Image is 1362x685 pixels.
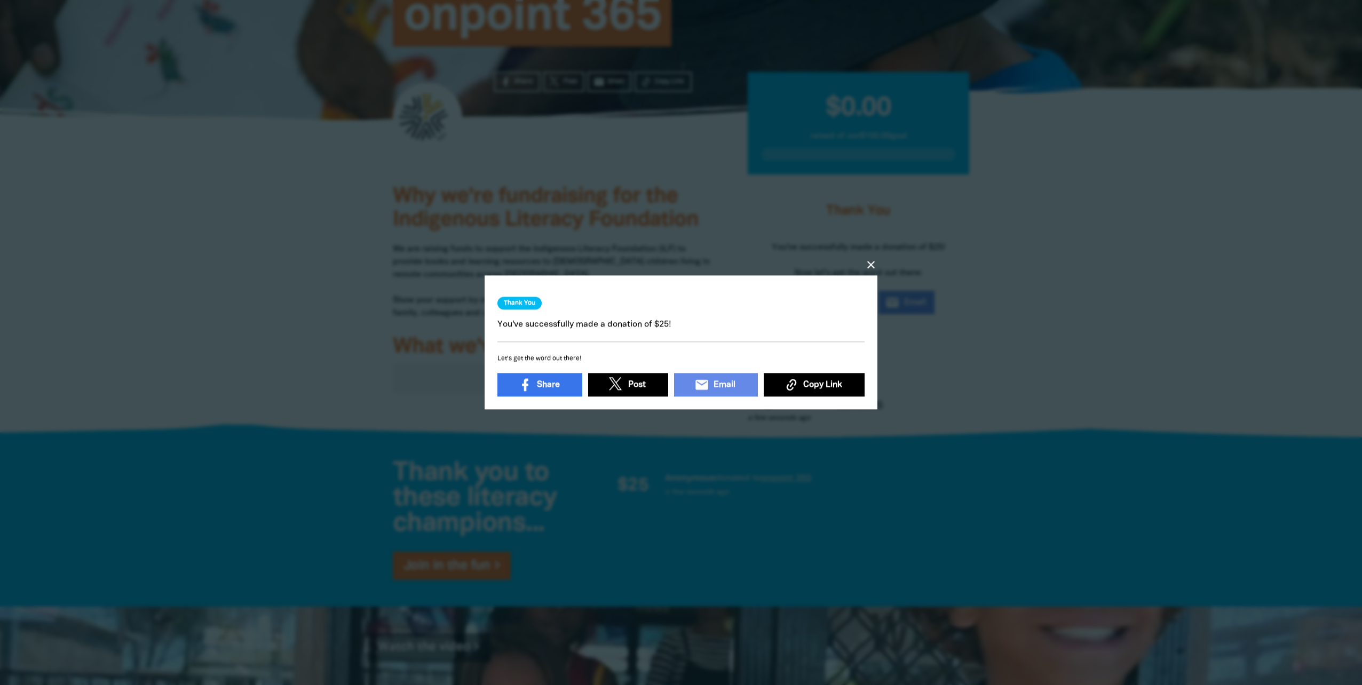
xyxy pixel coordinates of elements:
[803,378,842,391] span: Copy Link
[497,373,582,396] a: Share
[865,259,877,272] button: close
[628,378,646,391] span: Post
[497,297,542,310] h3: Thank You
[497,318,865,331] p: You've successfully made a donation of $25!
[588,373,668,396] a: Post
[497,353,865,365] h6: Let's get the word out there!
[764,373,865,396] button: Copy Link
[674,373,758,396] a: emailEmail
[694,377,709,392] i: email
[537,378,560,391] span: Share
[714,378,735,391] span: Email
